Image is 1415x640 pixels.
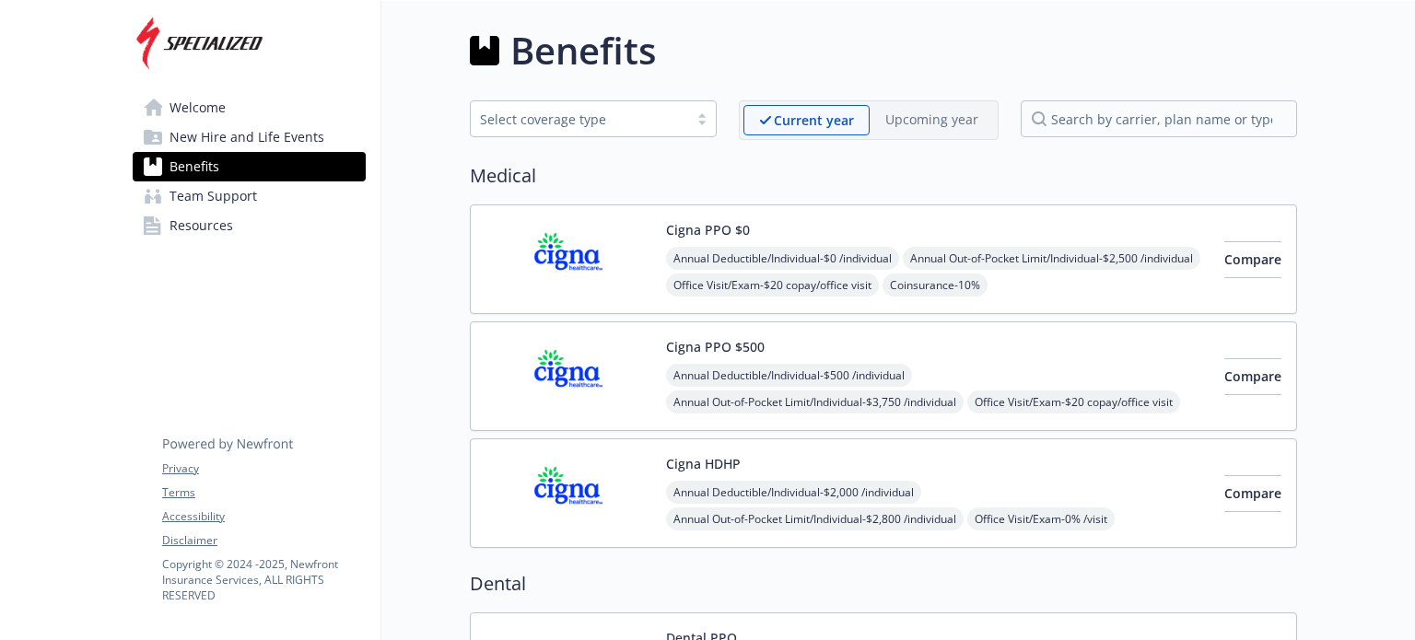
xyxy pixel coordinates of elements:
[885,110,978,129] p: Upcoming year
[666,507,964,530] span: Annual Out-of-Pocket Limit/Individual - $2,800 /individual
[1224,241,1281,278] button: Compare
[162,484,365,501] a: Terms
[666,454,741,473] button: Cigna HDHP
[162,508,365,525] a: Accessibility
[883,273,988,297] span: Coinsurance - 10%
[510,23,656,78] h1: Benefits
[1224,475,1281,512] button: Compare
[170,211,233,240] span: Resources
[470,570,1297,598] h2: Dental
[774,111,854,130] p: Current year
[967,390,1180,413] span: Office Visit/Exam - $20 copay/office visit
[666,337,765,356] button: Cigna PPO $500
[666,481,921,504] span: Annual Deductible/Individual - $2,000 /individual
[485,454,651,532] img: CIGNA carrier logo
[1224,250,1281,268] span: Compare
[1224,484,1281,502] span: Compare
[485,220,651,298] img: CIGNA carrier logo
[1224,358,1281,395] button: Compare
[666,220,750,239] button: Cigna PPO $0
[162,556,365,603] p: Copyright © 2024 - 2025 , Newfront Insurance Services, ALL RIGHTS RESERVED
[162,532,365,549] a: Disclaimer
[666,390,964,413] span: Annual Out-of-Pocket Limit/Individual - $3,750 /individual
[666,273,879,297] span: Office Visit/Exam - $20 copay/office visit
[133,122,366,152] a: New Hire and Life Events
[170,93,226,122] span: Welcome
[870,105,994,135] span: Upcoming year
[666,364,912,387] span: Annual Deductible/Individual - $500 /individual
[133,152,366,181] a: Benefits
[470,162,1297,190] h2: Medical
[1224,367,1281,385] span: Compare
[133,211,366,240] a: Resources
[133,93,366,122] a: Welcome
[133,181,366,211] a: Team Support
[903,247,1200,270] span: Annual Out-of-Pocket Limit/Individual - $2,500 /individual
[170,181,257,211] span: Team Support
[170,122,324,152] span: New Hire and Life Events
[1021,100,1297,137] input: search by carrier, plan name or type
[170,152,219,181] span: Benefits
[480,110,679,129] div: Select coverage type
[162,460,365,477] a: Privacy
[967,507,1115,530] span: Office Visit/Exam - 0% /visit
[485,337,651,415] img: CIGNA carrier logo
[666,247,899,270] span: Annual Deductible/Individual - $0 /individual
